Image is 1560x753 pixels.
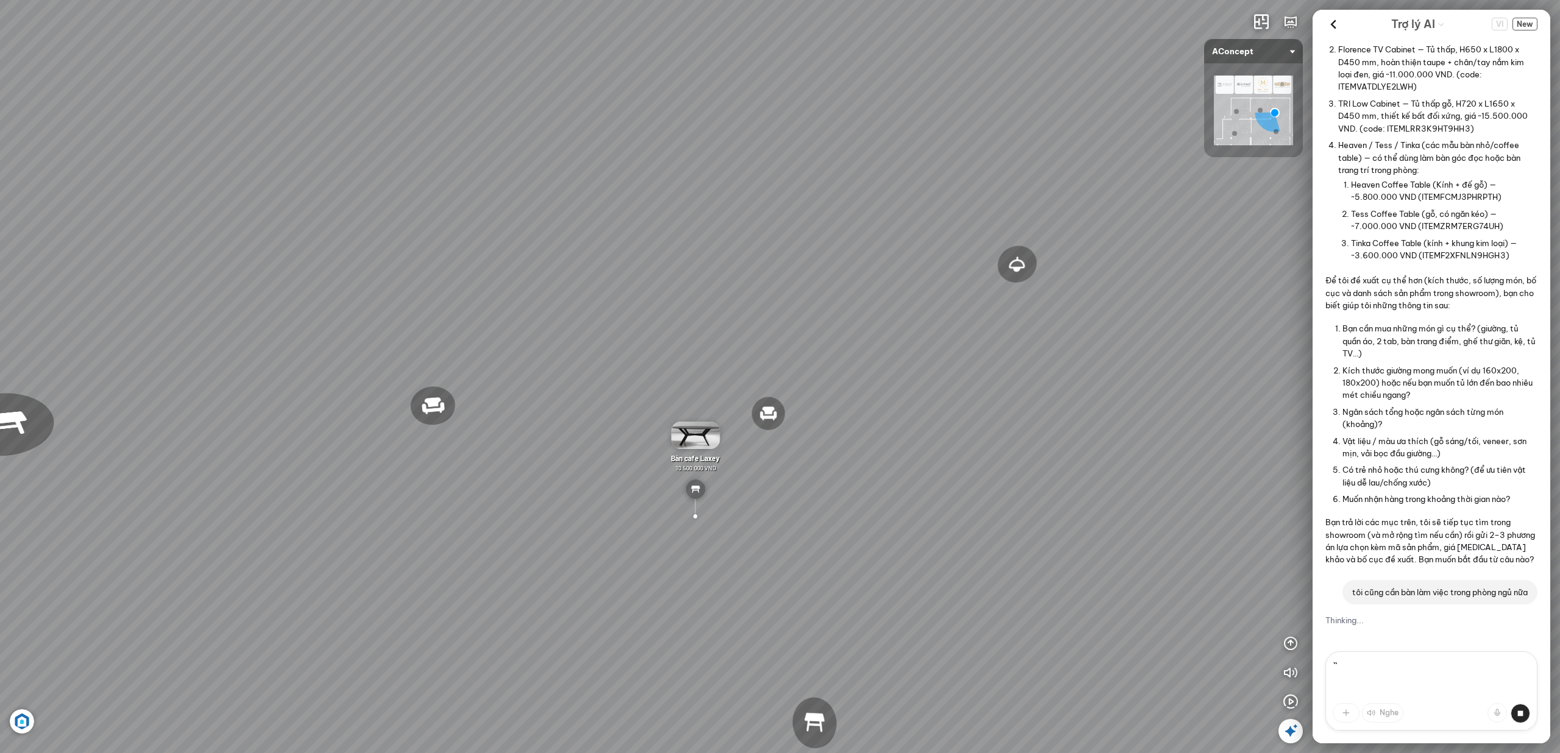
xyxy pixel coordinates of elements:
img: AConcept_CTMHTJT2R6E4.png [1214,76,1293,145]
div: AI Guide options [1391,15,1445,34]
li: Heaven / Tess / Tinka (các mẫu bàn nhỏ/coffee table) — có thể dùng làm bàn góc đọc hoặc bàn trang... [1338,137,1537,266]
div: Thinking... [1325,614,1537,626]
span: 10.500.000 VND [675,464,716,472]
p: Bạn trả lời các mục trên, tôi sẽ tiếp tục tìm trong showroom (và mở rộng tìm nếu cần) rồi gửi 2–3... [1325,516,1537,566]
li: Vật liệu / màu ưa thích (gỗ sáng/tối, veneer, sơn mịn, vải bọc đầu giường…) [1342,433,1537,462]
button: New Chat [1512,18,1537,30]
span: Bàn cafe Laxey [671,454,720,462]
li: Kích thước giường mong muốn (ví dụ 160x200, 180x200) hoặc nếu bạn muốn tủ lớn đến bao nhiêu mét c... [1342,362,1537,403]
li: Tess Coffee Table (gỗ, có ngăn kéo) — ~7.000.000 VND (ITEMZRM7ERG74UH) [1351,205,1537,235]
img: table_YREKD739JCN6.svg [686,479,705,499]
li: Tinka Coffee Table (kính + khung kim loại) — ~3.600.000 VND (ITEMF2XFNLN9HGH3) [1351,235,1537,264]
span: New [1512,18,1537,30]
img: Artboard_6_4x_1_F4RHW9YJWHU.jpg [10,709,34,734]
span: VI [1492,18,1508,30]
textarea: `` [1325,651,1537,730]
li: Bạn cần mua những món gì cụ thể? (giường, tủ quần áo, 2 tab, bàn trang điểm, ghế thư giãn, kệ, tủ... [1342,320,1537,362]
span: AConcept [1212,39,1295,63]
li: Ngân sách tổng hoặc ngân sách từng món (khoảng)? [1342,403,1537,433]
img: B_n_cafe_Laxey_4XGWNAEYRY6G.gif [671,422,720,449]
p: Để tôi đề xuất cụ thể hơn (kích thước, số lượng món, bố cục và danh sách sản phẩm trong showroom)... [1325,274,1537,311]
span: Trợ lý AI [1391,16,1435,33]
button: Change language [1492,18,1508,30]
li: Muốn nhận hàng trong khoảng thời gian nào? [1342,491,1537,507]
li: Có trẻ nhỏ hoặc thú cưng không? (để ưu tiên vật liệu dễ lau/chống xước) [1342,462,1537,491]
li: Florence TV Cabinet — Tủ thấp, H650 x L1800 x D450 mm, hoàn thiện taupe + chân/tay nắm kim loại đ... [1338,41,1537,96]
li: Heaven Coffee Table (Kính + đế gỗ) — ~5.800.000 VND (ITEMFCMJ3PHRPTH) [1351,176,1537,205]
li: TRI Low Cabinet — Tủ thấp gỗ, H720 x L1650 x D450 mm, thiết kế bất đối xứng, giá ~15.500.000 VND.... [1338,95,1537,136]
p: tôi cũng cần bàn làm việc trong phòng ngủ nữa [1352,586,1528,598]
